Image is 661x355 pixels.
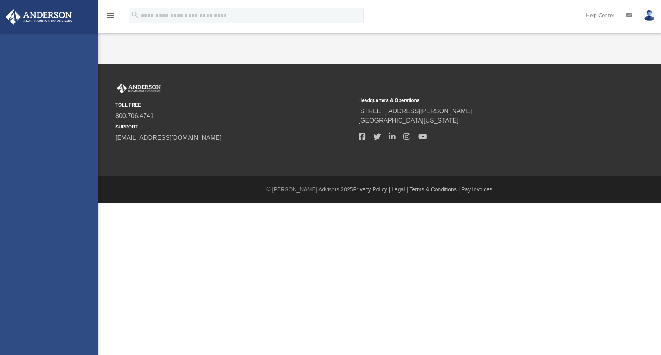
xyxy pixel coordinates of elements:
[106,15,115,20] a: menu
[359,117,459,124] a: [GEOGRAPHIC_DATA][US_STATE]
[4,9,74,25] img: Anderson Advisors Platinum Portal
[115,123,353,130] small: SUPPORT
[643,10,655,21] img: User Pic
[115,134,221,141] a: [EMAIL_ADDRESS][DOMAIN_NAME]
[359,108,472,114] a: [STREET_ADDRESS][PERSON_NAME]
[461,186,492,193] a: Pay Invoices
[98,186,661,194] div: © [PERSON_NAME] Advisors 2025
[115,83,162,93] img: Anderson Advisors Platinum Portal
[115,102,353,109] small: TOLL FREE
[410,186,460,193] a: Terms & Conditions |
[106,11,115,20] i: menu
[392,186,408,193] a: Legal |
[353,186,390,193] a: Privacy Policy |
[115,112,154,119] a: 800.706.4741
[131,11,139,19] i: search
[359,97,596,104] small: Headquarters & Operations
